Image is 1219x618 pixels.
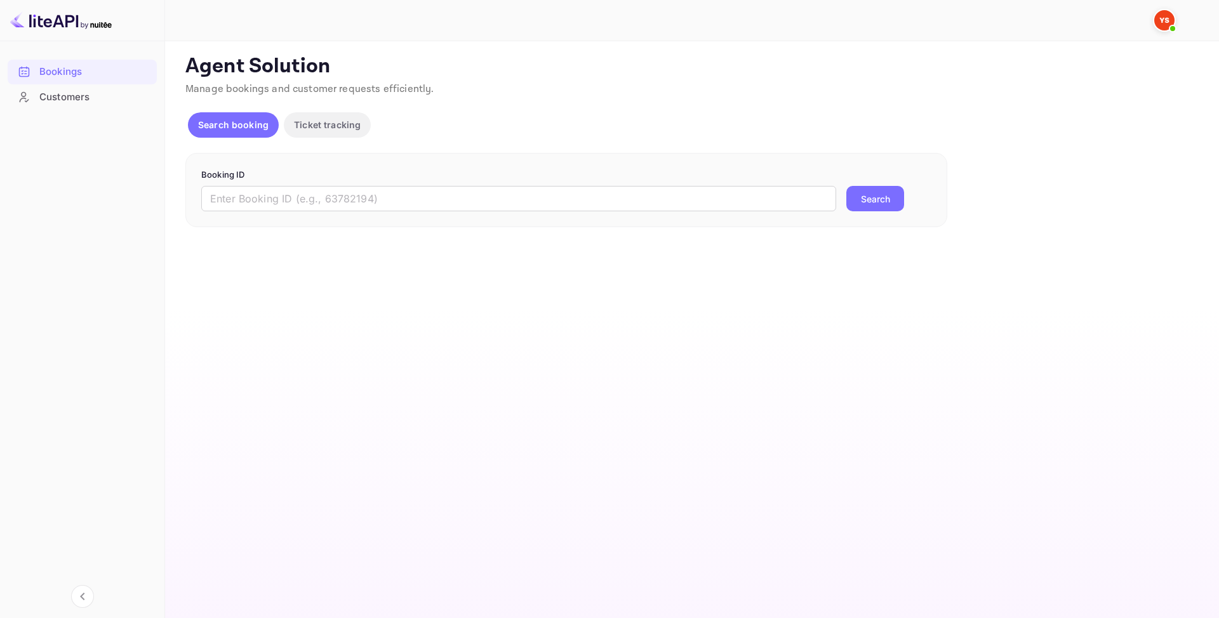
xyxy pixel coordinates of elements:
a: Bookings [8,60,157,83]
p: Search booking [198,118,269,131]
p: Booking ID [201,169,931,181]
div: Customers [8,85,157,110]
span: Manage bookings and customer requests efficiently. [185,82,434,96]
img: LiteAPI logo [10,10,112,30]
button: Collapse navigation [71,585,94,608]
div: Bookings [8,60,157,84]
p: Ticket tracking [294,118,361,131]
div: Customers [39,90,150,105]
a: Customers [8,85,157,108]
input: Enter Booking ID (e.g., 63782194) [201,186,836,211]
p: Agent Solution [185,54,1196,79]
button: Search [846,186,904,211]
div: Bookings [39,65,150,79]
img: Yandex Support [1154,10,1175,30]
